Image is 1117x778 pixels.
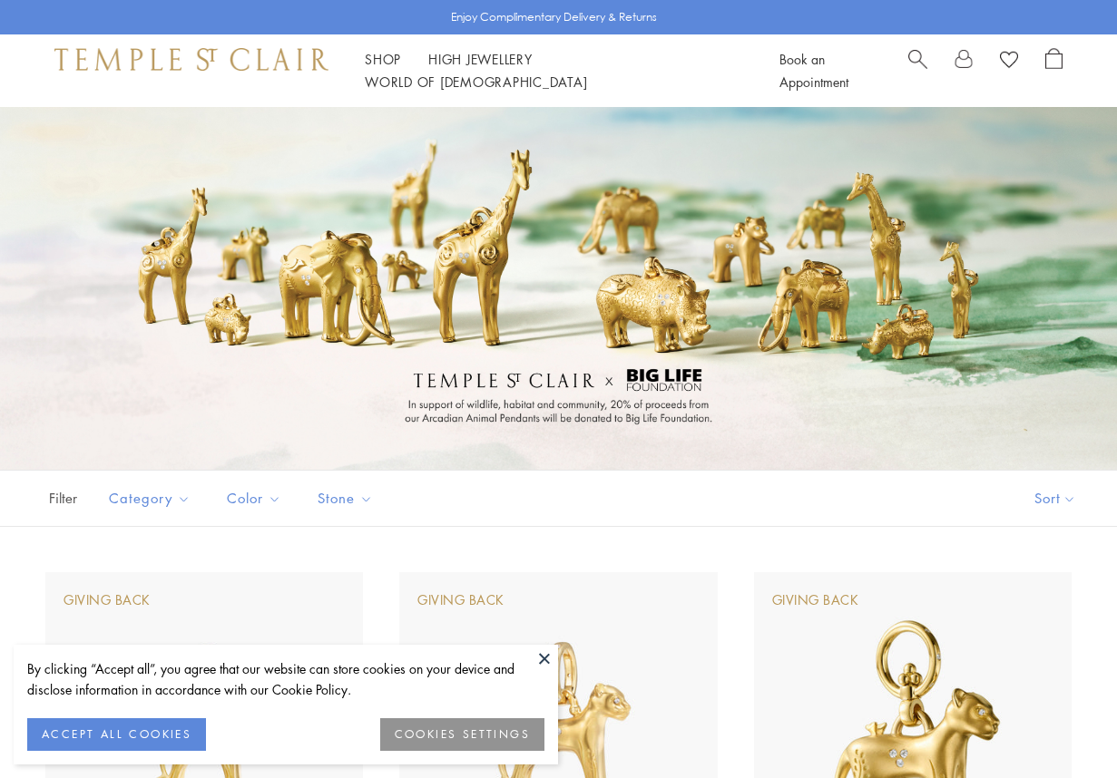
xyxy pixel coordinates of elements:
[1045,48,1063,93] a: Open Shopping Bag
[908,48,927,93] a: Search
[365,73,587,91] a: World of [DEMOGRAPHIC_DATA]World of [DEMOGRAPHIC_DATA]
[27,718,206,751] button: ACCEPT ALL COOKIES
[27,658,544,700] div: By clicking “Accept all”, you agree that our website can store cookies on your device and disclos...
[428,50,533,68] a: High JewelleryHigh Jewellery
[380,718,544,751] button: COOKIES SETTINGS
[1026,693,1099,760] iframe: Gorgias live chat messenger
[309,487,387,510] span: Stone
[218,487,295,510] span: Color
[994,471,1117,526] button: Show sort by
[213,478,295,519] button: Color
[417,590,505,610] div: Giving Back
[54,48,328,70] img: Temple St. Clair
[1000,48,1018,75] a: View Wishlist
[772,590,859,610] div: Giving Back
[304,478,387,519] button: Stone
[365,50,401,68] a: ShopShop
[95,478,204,519] button: Category
[100,487,204,510] span: Category
[64,590,151,610] div: Giving Back
[451,8,657,26] p: Enjoy Complimentary Delivery & Returns
[365,48,739,93] nav: Main navigation
[779,50,848,91] a: Book an Appointment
